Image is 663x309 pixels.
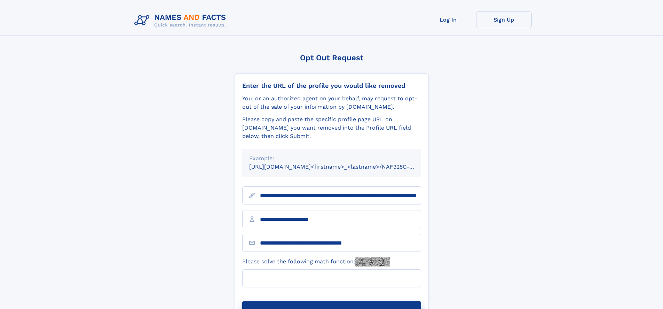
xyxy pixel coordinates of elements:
div: Opt Out Request [235,53,428,62]
a: Log In [420,11,476,28]
div: Example: [249,154,414,163]
div: You, or an authorized agent on your behalf, may request to opt-out of the sale of your informatio... [242,94,421,111]
img: Logo Names and Facts [132,11,232,30]
a: Sign Up [476,11,532,28]
div: Enter the URL of the profile you would like removed [242,82,421,90]
label: Please solve the following math function: [242,257,390,266]
small: [URL][DOMAIN_NAME]<firstname>_<lastname>/NAF325G-xxxxxxxx [249,163,434,170]
div: Please copy and paste the specific profile page URL on [DOMAIN_NAME] you want removed into the Pr... [242,115,421,140]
